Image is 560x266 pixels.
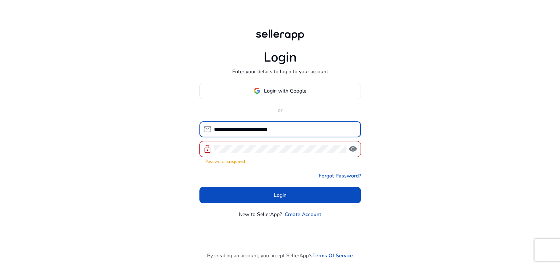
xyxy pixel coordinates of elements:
img: google-logo.svg [254,87,260,94]
span: lock [203,145,212,153]
p: New to SellerApp? [239,211,282,218]
a: Forgot Password? [319,172,361,180]
span: Login [274,191,287,199]
mat-error: Password is [205,157,355,165]
button: Login with Google [199,83,361,99]
span: mail [203,125,212,134]
span: Login with Google [264,87,306,95]
p: or [199,106,361,114]
button: Login [199,187,361,203]
h1: Login [264,50,297,65]
p: Enter your details to login to your account [232,68,328,75]
span: visibility [349,145,357,153]
strong: required [229,159,245,164]
a: Terms Of Service [312,252,353,259]
a: Create Account [285,211,321,218]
